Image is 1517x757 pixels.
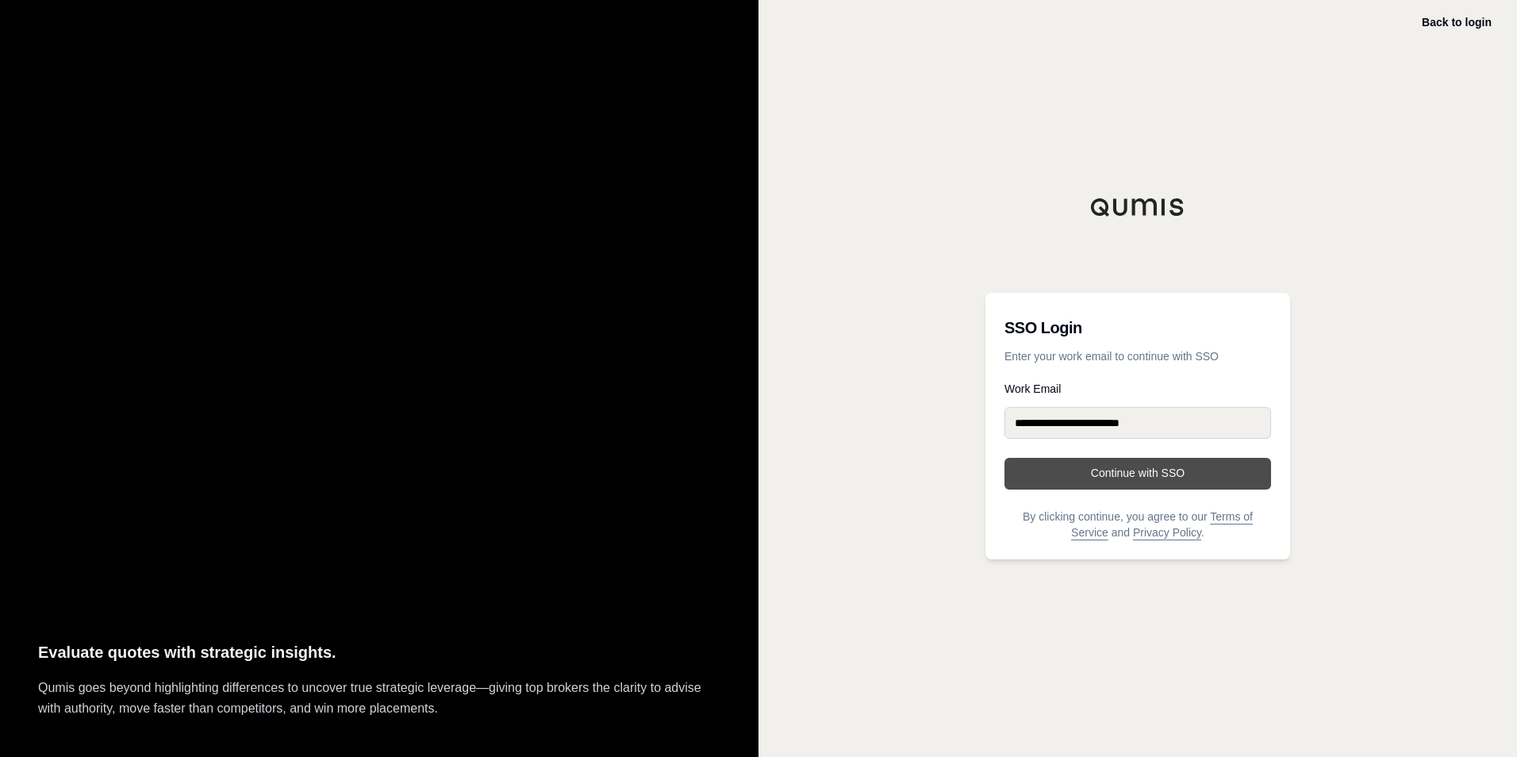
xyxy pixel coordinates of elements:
a: Back to login [1422,16,1492,29]
p: Qumis goes beyond highlighting differences to uncover true strategic leverage—giving top brokers ... [38,678,720,719]
p: Evaluate quotes with strategic insights. [38,640,720,666]
button: Continue with SSO [1004,458,1271,490]
p: By clicking continue, you agree to our and . [1004,509,1271,540]
h3: SSO Login [1004,312,1271,344]
label: Work Email [1004,383,1271,394]
img: Qumis [1090,198,1185,217]
p: Enter your work email to continue with SSO [1004,348,1271,364]
a: Privacy Policy [1133,526,1201,539]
